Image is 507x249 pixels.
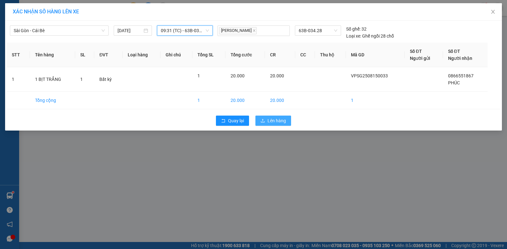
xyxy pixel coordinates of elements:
th: CR [265,43,295,67]
td: 20.000 [265,92,295,109]
span: 20.000 [231,73,245,78]
span: 09:31 (TC) - 63B-034.28 [161,26,209,35]
div: Ghế ngồi 28 chỗ [346,32,394,39]
span: 63B-034.28 [299,26,338,35]
td: 1 [192,92,225,109]
th: Tổng SL [192,43,225,67]
span: PHÚC [448,80,460,85]
span: close [490,9,496,14]
span: Số ĐT [448,49,460,54]
th: Loại hàng [123,43,161,67]
th: Thu hộ [315,43,346,67]
th: Ghi chú [161,43,192,67]
span: Số ghế: [346,25,361,32]
span: Sài Gòn - Cái Bè [14,26,105,35]
th: ĐVT [94,43,123,67]
td: 20.000 [225,92,265,109]
span: upload [261,118,265,124]
th: Tên hàng [30,43,75,67]
span: 1 [80,77,83,82]
span: XÁC NHẬN SỐ HÀNG LÊN XE [13,9,79,15]
th: SL [75,43,94,67]
th: Tổng cước [225,43,265,67]
button: uploadLên hàng [255,116,291,126]
span: 20.000 [270,73,284,78]
td: Tổng cộng [30,92,75,109]
span: close [253,29,256,32]
span: rollback [221,118,225,124]
td: 1 BỊT TRẮNG [30,67,75,92]
th: CC [295,43,315,67]
span: Loại xe: [346,32,361,39]
input: 15/08/2025 [118,27,142,34]
button: Close [484,3,502,21]
td: Bất kỳ [94,67,123,92]
td: 1 [346,92,405,109]
span: VPSG2508150033 [351,73,388,78]
th: STT [7,43,30,67]
div: 32 [346,25,367,32]
span: 1 [197,73,200,78]
td: 1 [7,67,30,92]
span: Số ĐT [410,49,422,54]
button: rollbackQuay lại [216,116,249,126]
span: 0866551867 [448,73,474,78]
span: Người gửi [410,56,430,61]
span: [PERSON_NAME] [219,27,257,34]
th: Mã GD [346,43,405,67]
span: Lên hàng [268,117,286,124]
span: Quay lại [228,117,244,124]
span: Người nhận [448,56,472,61]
